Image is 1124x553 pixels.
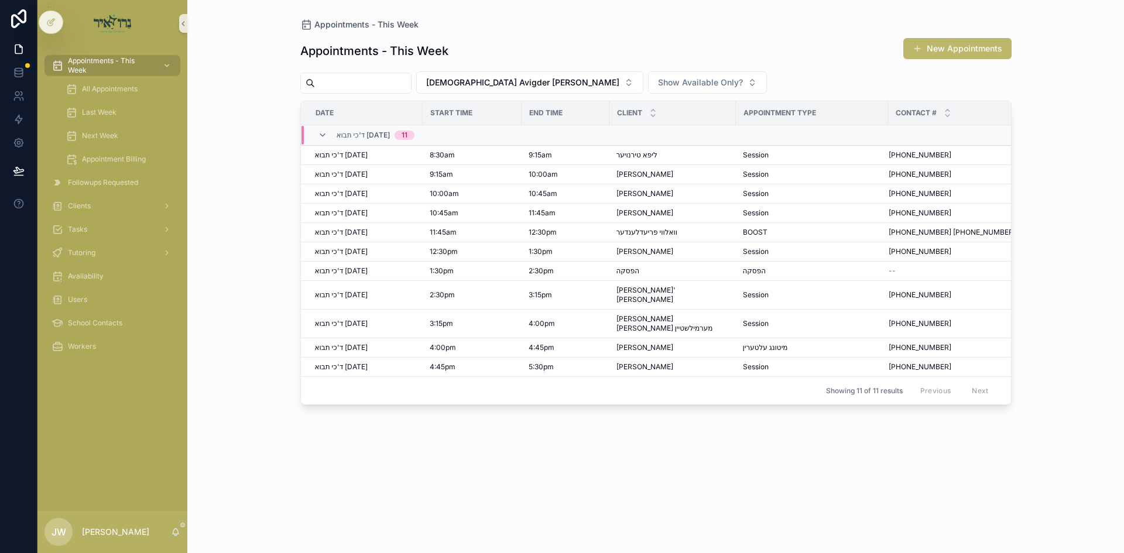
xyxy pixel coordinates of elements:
[529,189,557,198] span: 10:45am
[315,170,416,179] a: ד'כי תבוא [DATE]
[315,343,368,352] span: ד'כי תבוא [DATE]
[68,295,87,304] span: Users
[337,130,390,140] span: ד'כי תבוא [DATE]
[82,526,149,538] p: [PERSON_NAME]
[743,228,767,237] span: BOOST
[59,125,180,146] a: Next Week
[616,189,729,198] a: [PERSON_NAME]
[529,343,554,352] span: 4:45pm
[616,208,673,218] span: [PERSON_NAME]
[616,170,729,179] a: [PERSON_NAME]
[889,319,1017,328] a: [PHONE_NUMBER]
[743,170,881,179] a: Session
[529,319,602,328] a: 4:00pm
[616,286,729,304] span: [PERSON_NAME]' [PERSON_NAME]
[315,189,416,198] a: ד'כי תבוא [DATE]
[889,170,1017,179] a: [PHONE_NUMBER]
[616,170,673,179] span: [PERSON_NAME]
[52,525,66,539] span: JW
[743,362,881,372] a: Session
[68,342,96,351] span: Workers
[529,290,552,300] span: 3:15pm
[314,19,419,30] span: Appointments - This Week
[529,343,602,352] a: 4:45pm
[889,290,951,300] span: [PHONE_NUMBER]
[896,108,937,118] span: Contact #
[430,170,453,179] span: 9:15am
[743,343,881,352] a: מיטונג עלטערין
[743,290,881,300] a: Session
[616,150,729,160] a: ליפא טירנויער
[44,289,180,310] a: Users
[889,343,1017,352] a: [PHONE_NUMBER]
[529,208,602,218] a: 11:45am
[430,362,515,372] a: 4:45pm
[648,71,767,94] button: Select Button
[889,290,1017,300] a: [PHONE_NUMBER]
[616,266,639,276] span: הפסקה
[44,242,180,263] a: Tutoring
[68,272,104,281] span: Availability
[889,343,951,352] span: [PHONE_NUMBER]
[315,189,368,198] span: ד'כי תבוא [DATE]
[44,55,180,76] a: Appointments - This Week
[68,225,87,234] span: Tasks
[315,319,416,328] a: ד'כי תבוא [DATE]
[529,266,602,276] a: 2:30pm
[889,228,1016,237] span: [PHONE_NUMBER] [PHONE_NUMBER]
[889,208,1017,218] a: [PHONE_NUMBER]
[82,84,138,94] span: All Appointments
[44,266,180,287] a: Availability
[44,172,180,193] a: Followups Requested
[529,228,557,237] span: 12:30pm
[430,108,472,118] span: Start Time
[416,71,643,94] button: Select Button
[430,319,515,328] a: 3:15pm
[68,248,95,257] span: Tutoring
[59,78,180,99] a: All Appointments
[743,150,881,160] a: Session
[529,170,558,179] span: 10:00am
[426,77,619,88] span: [DEMOGRAPHIC_DATA] Avigder [PERSON_NAME]
[430,150,455,160] span: 8:30am
[315,266,416,276] a: ד'כי תבוא [DATE]
[889,150,951,160] span: [PHONE_NUMBER]
[315,228,368,237] span: ד'כי תבוא [DATE]
[889,189,951,198] span: [PHONE_NUMBER]
[430,266,454,276] span: 1:30pm
[315,266,368,276] span: ד'כי תבוא [DATE]
[743,170,769,179] span: Session
[529,170,602,179] a: 10:00am
[889,228,1017,237] a: [PHONE_NUMBER] [PHONE_NUMBER]
[889,189,1017,198] a: [PHONE_NUMBER]
[529,362,554,372] span: 5:30pm
[616,247,729,256] a: [PERSON_NAME]
[743,247,881,256] a: Session
[658,77,743,88] span: Show Available Only?
[82,154,146,164] span: Appointment Billing
[430,362,455,372] span: 4:45pm
[529,208,556,218] span: 11:45am
[889,247,1017,256] a: [PHONE_NUMBER]
[316,108,334,118] span: Date
[430,150,515,160] a: 8:30am
[68,201,91,211] span: Clients
[616,208,729,218] a: [PERSON_NAME]
[430,208,515,218] a: 10:45am
[889,150,1017,160] a: [PHONE_NUMBER]
[94,14,132,33] img: App logo
[616,314,729,333] a: [PERSON_NAME] [PERSON_NAME] מערמילשטיין
[315,362,416,372] a: ד'כי תבוא [DATE]
[430,290,515,300] a: 2:30pm
[430,189,459,198] span: 10:00am
[889,362,951,372] span: [PHONE_NUMBER]
[743,189,881,198] a: Session
[889,170,951,179] span: [PHONE_NUMBER]
[315,290,368,300] span: ד'כי תבוא [DATE]
[430,319,453,328] span: 3:15pm
[889,208,951,218] span: [PHONE_NUMBER]
[743,208,769,218] span: Session
[44,195,180,217] a: Clients
[743,319,881,328] a: Session
[315,247,416,256] a: ד'כי תבוא [DATE]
